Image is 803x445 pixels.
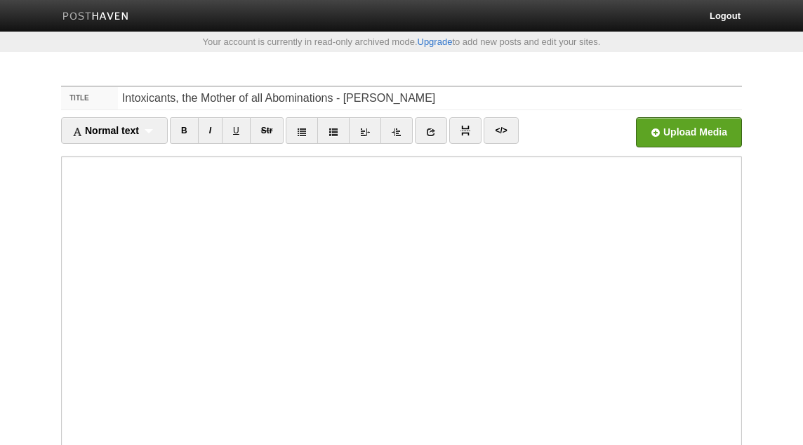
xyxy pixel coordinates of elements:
a: I [198,117,223,144]
a: Str [250,117,284,144]
a: Upgrade [418,36,453,47]
img: Posthaven-bar [62,12,129,22]
a: U [222,117,251,144]
a: B [170,117,199,144]
label: Title [61,87,118,109]
div: Your account is currently in read-only archived mode. to add new posts and edit your sites. [51,37,752,46]
a: </> [484,117,518,144]
span: Normal text [72,125,139,136]
img: pagebreak-icon.png [460,126,470,135]
del: Str [261,126,273,135]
